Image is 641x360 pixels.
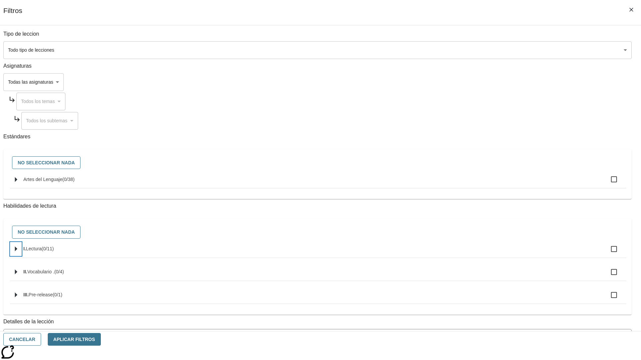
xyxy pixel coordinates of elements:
[9,224,626,240] div: Seleccione habilidades
[10,171,626,194] ul: Seleccione estándares
[21,112,78,130] div: Seleccione una Asignatura
[3,30,632,38] p: Tipo de leccion
[10,240,626,309] ul: Seleccione habilidades
[23,177,62,182] span: Artes del Lenguaje
[23,246,26,251] span: I.
[9,155,626,171] div: Seleccione estándares
[3,133,632,141] p: Estándares
[48,333,101,346] button: Aplicar Filtros
[3,41,632,59] div: Seleccione un tipo de lección
[3,62,632,70] p: Asignaturas
[16,93,65,110] div: Seleccione una Asignatura
[4,329,631,344] div: La Actividad cubre los factores a considerar para el ajuste automático del lexile
[62,177,75,182] span: 0 estándares seleccionados/38 estándares en grupo
[23,269,27,274] span: II.
[41,246,54,251] span: 0 estándares seleccionados/11 estándares en grupo
[3,333,41,346] button: Cancelar
[27,269,54,274] span: Vocabulario .
[12,226,80,239] button: No seleccionar nada
[26,246,42,251] span: Lectura
[3,202,632,210] p: Habilidades de lectura
[53,292,62,297] span: 0 estándares seleccionados/1 estándares en grupo
[12,156,80,169] button: No seleccionar nada
[624,3,638,17] button: Cerrar los filtros del Menú lateral
[3,7,22,25] h1: Filtros
[23,292,29,297] span: III.
[3,73,64,91] div: Seleccione una Asignatura
[29,292,53,297] span: Pre-release
[3,318,632,326] p: Detalles de la lección
[54,269,64,274] span: 0 estándares seleccionados/4 estándares en grupo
